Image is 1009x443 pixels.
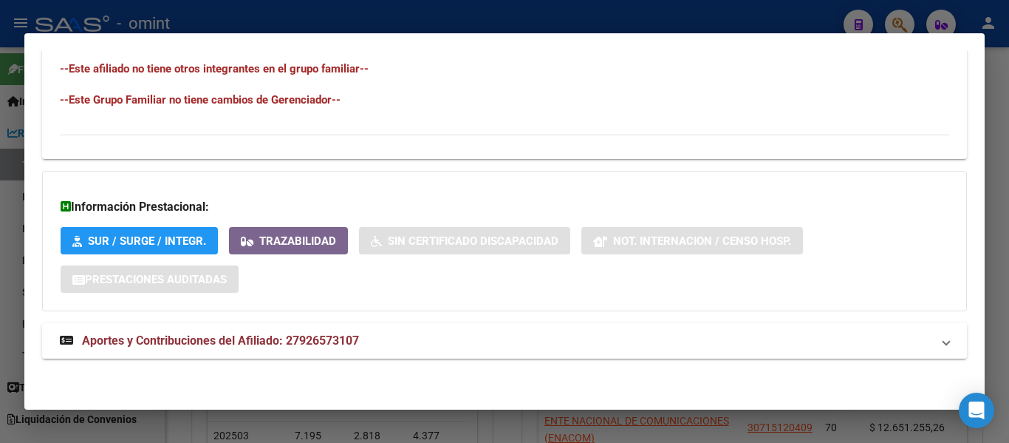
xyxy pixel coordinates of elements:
button: Prestaciones Auditadas [61,266,239,293]
span: Aportes y Contribuciones del Afiliado: 27926573107 [82,334,359,348]
button: Not. Internacion / Censo Hosp. [581,227,803,254]
h3: Información Prestacional: [61,198,948,216]
span: Not. Internacion / Censo Hosp. [613,234,791,248]
button: Trazabilidad [229,227,348,254]
h4: --Este afiliado no tiene otros integrantes en el grupo familiar-- [60,61,949,77]
span: Trazabilidad [259,234,336,248]
mat-expansion-panel-header: Aportes y Contribuciones del Afiliado: 27926573107 [42,323,967,359]
span: Prestaciones Auditadas [85,273,227,286]
span: SUR / SURGE / INTEGR. [88,234,206,248]
h4: --Este Grupo Familiar no tiene cambios de Gerenciador-- [60,92,949,108]
button: Sin Certificado Discapacidad [359,227,570,254]
span: Sin Certificado Discapacidad [388,234,558,248]
div: Open Intercom Messenger [959,393,994,428]
button: SUR / SURGE / INTEGR. [61,227,218,254]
